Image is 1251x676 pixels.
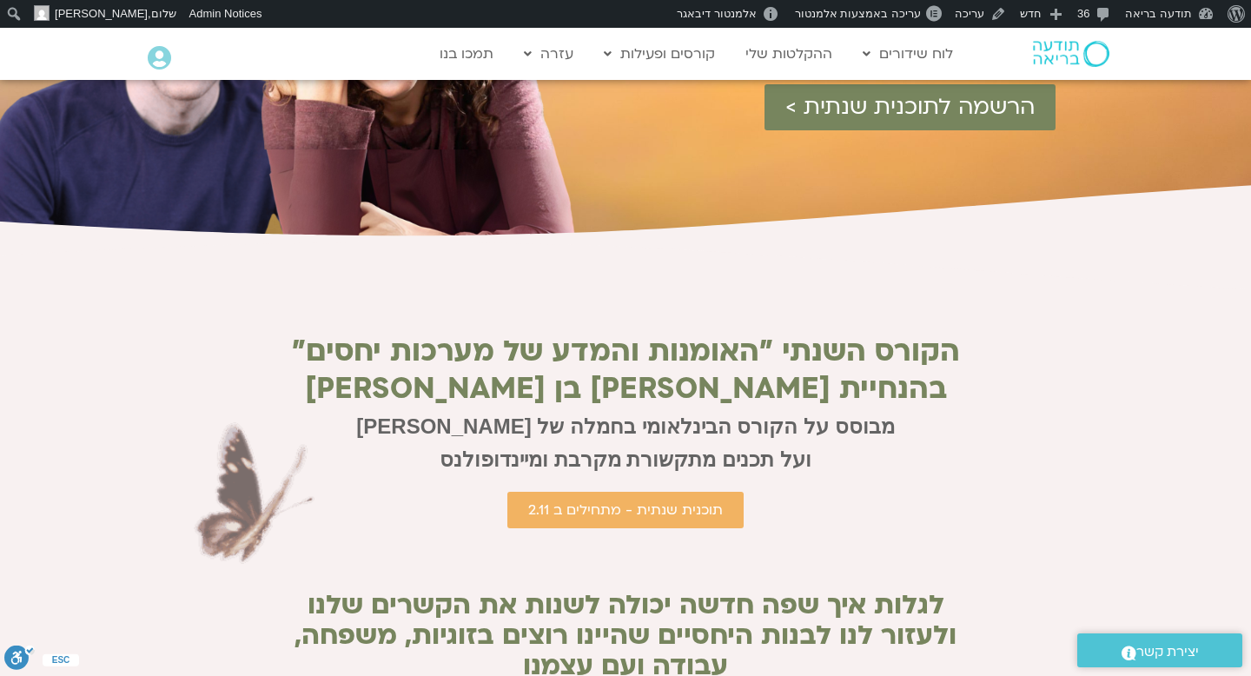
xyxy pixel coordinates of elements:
span: הרשמה לתוכנית שנתית > [785,95,1035,120]
a: עזרה [515,37,582,70]
h2: הקורס השנתי ״האומנות והמדע של מערכות יחסים״ [287,335,964,368]
a: יצירת קשר [1077,633,1242,667]
a: ההקלטות שלי [737,37,841,70]
a: תמכו בנו [431,37,502,70]
img: תודעה בריאה [1033,41,1109,67]
span: [PERSON_NAME] [55,7,148,20]
span: יצירת קשר [1136,640,1199,664]
h2: בהנחיית [PERSON_NAME] בן [PERSON_NAME] [287,373,964,406]
a: הרשמה לתוכנית שנתית > [764,84,1056,130]
span: עריכה באמצעות אלמנטור [795,7,921,20]
a: לוח שידורים [854,37,962,70]
a: תוכנית שנתית - מתחילים ב 2.11 [507,492,744,528]
a: קורסים ופעילות [595,37,724,70]
span: תוכנית שנתית - מתחילים ב 2.11 [528,502,723,518]
h2: מבוסס על הקורס הבינלאומי בחמלה של [PERSON_NAME] ועל תכנים מתקשורת מקרבת ומיינדופולנס [287,410,964,476]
